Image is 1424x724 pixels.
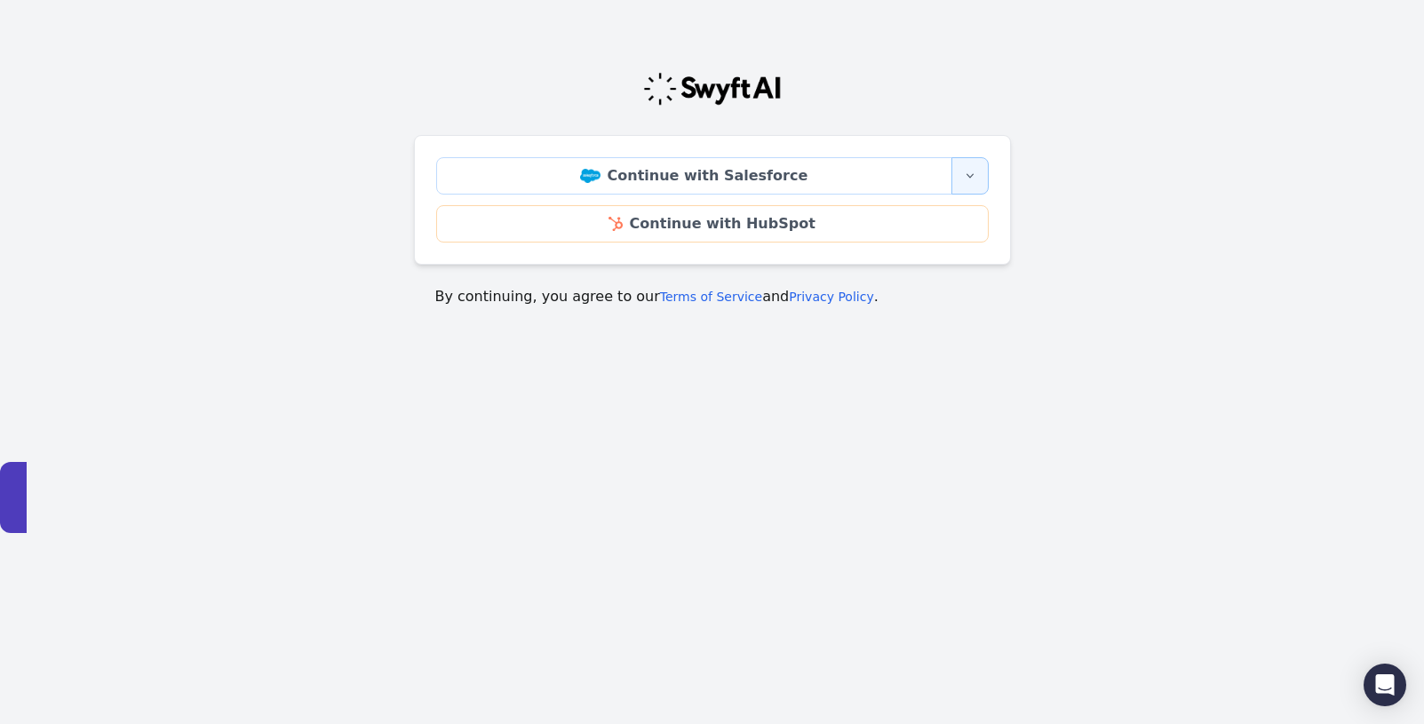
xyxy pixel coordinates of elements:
a: Continue with HubSpot [436,205,989,243]
div: Open Intercom Messenger [1364,664,1406,706]
a: Terms of Service [660,290,762,304]
img: HubSpot [609,217,622,231]
img: Salesforce [580,169,601,183]
p: By continuing, you agree to our and . [435,286,990,307]
a: Continue with Salesforce [436,157,952,195]
img: Swyft Logo [642,71,783,107]
a: Privacy Policy [789,290,873,304]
